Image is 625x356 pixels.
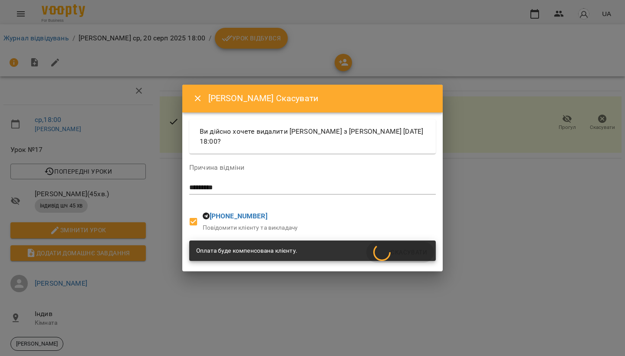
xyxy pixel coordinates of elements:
[208,92,432,105] h6: [PERSON_NAME] Скасувати
[196,243,297,259] div: Оплата буде компенсована клієнту.
[189,164,436,171] label: Причина відміни
[189,119,436,154] div: Ви дійсно хочете видалити [PERSON_NAME] з [PERSON_NAME] [DATE] 18:00?
[187,88,208,109] button: Close
[210,212,267,220] a: [PHONE_NUMBER]
[203,224,298,232] p: Повідомити клієнту та викладачу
